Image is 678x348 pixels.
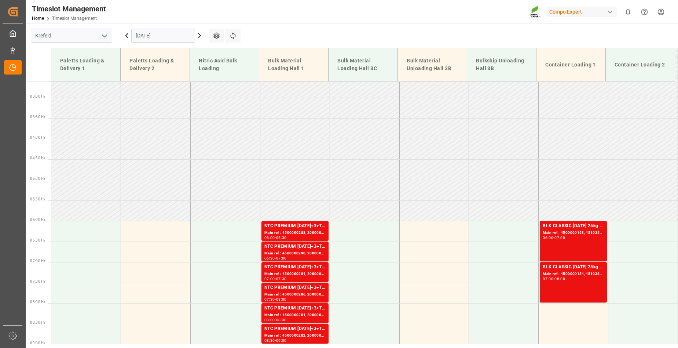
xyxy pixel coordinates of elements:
[553,277,554,280] div: -
[264,277,275,280] div: 07:00
[612,58,669,72] div: Container Loading 2
[30,341,45,345] span: 09:00 Hr
[264,333,326,339] div: Main ref : 4500000282, 2000000239
[264,264,326,271] div: NTC PREMIUM [DATE]+3+TE BULK
[32,3,106,14] div: Timeslot Management
[264,271,326,277] div: Main ref : 4500000284, 2000000239
[264,222,326,230] div: NTC PREMIUM [DATE]+3+TE BULK
[543,222,604,230] div: BLK CLASSIC [DATE] 25kg (x42) INT MTO
[334,54,392,75] div: Bulk Material Loading Hall 3C
[276,298,287,301] div: 08:00
[196,54,253,75] div: Nitric Acid Bulk Loading
[264,250,326,257] div: Main ref : 4500000290, 2000000239
[553,236,554,239] div: -
[543,264,604,271] div: BLK CLASSIC [DATE] 25kg (x42) INT MTOBFL Aktiv SL 12x1L (x60) LB MTO;FET Combi 2 16x1kg (x40) EN MSE
[31,29,112,43] input: Type to search/select
[30,218,45,222] span: 06:00 Hr
[264,312,326,318] div: Main ref : 4500000281, 2000000239
[264,318,275,322] div: 08:00
[543,230,604,236] div: Main ref : 4500000153, 4510357914
[275,318,276,322] div: -
[636,4,653,20] button: Help Center
[30,197,45,201] span: 05:30 Hr
[276,257,287,260] div: 07:00
[131,29,195,43] input: DD.MM.YYYY
[275,257,276,260] div: -
[30,177,45,181] span: 05:00 Hr
[57,54,114,75] div: Paletts Loading & Delivery 1
[529,6,541,18] img: Screenshot%202023-09-29%20at%2010.02.21.png_1712312052.png
[264,257,275,260] div: 06:30
[546,5,620,19] button: Compo Expert
[404,54,461,75] div: Bulk Material Unloading Hall 3B
[473,54,530,75] div: Bulkship Unloading Hall 3B
[276,277,287,280] div: 07:30
[264,291,326,298] div: Main ref : 4500000286, 2000000239
[264,339,275,342] div: 08:30
[30,300,45,304] span: 08:00 Hr
[127,54,184,75] div: Paletts Loading & Delivery 2
[265,54,322,75] div: Bulk Material Loading Hall 1
[275,236,276,239] div: -
[264,284,326,291] div: NTC PREMIUM [DATE]+3+TE BULK
[30,115,45,119] span: 03:30 Hr
[275,339,276,342] div: -
[264,325,326,333] div: NTC PREMIUM [DATE]+3+TE BULK
[30,279,45,283] span: 07:30 Hr
[554,236,565,239] div: 07:00
[276,339,287,342] div: 09:00
[275,298,276,301] div: -
[276,236,287,239] div: 06:30
[543,271,604,277] div: Main ref : 4500000154, 4510357914
[546,7,617,17] div: Compo Expert
[30,135,45,139] span: 04:00 Hr
[30,238,45,242] span: 06:30 Hr
[264,305,326,312] div: NTC PREMIUM [DATE]+3+TE BULK
[276,318,287,322] div: 08:30
[30,94,45,98] span: 03:00 Hr
[99,30,110,41] button: open menu
[264,236,275,239] div: 06:00
[620,4,636,20] button: show 0 new notifications
[30,320,45,325] span: 08:30 Hr
[30,259,45,263] span: 07:00 Hr
[275,277,276,280] div: -
[264,298,275,301] div: 07:30
[30,156,45,160] span: 04:30 Hr
[542,58,600,72] div: Container Loading 1
[554,277,565,280] div: 08:00
[543,277,553,280] div: 07:00
[264,243,326,250] div: NTC PREMIUM [DATE]+3+TE BULK
[32,16,44,21] a: Home
[543,236,553,239] div: 06:00
[264,230,326,236] div: Main ref : 4500000288, 2000000239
